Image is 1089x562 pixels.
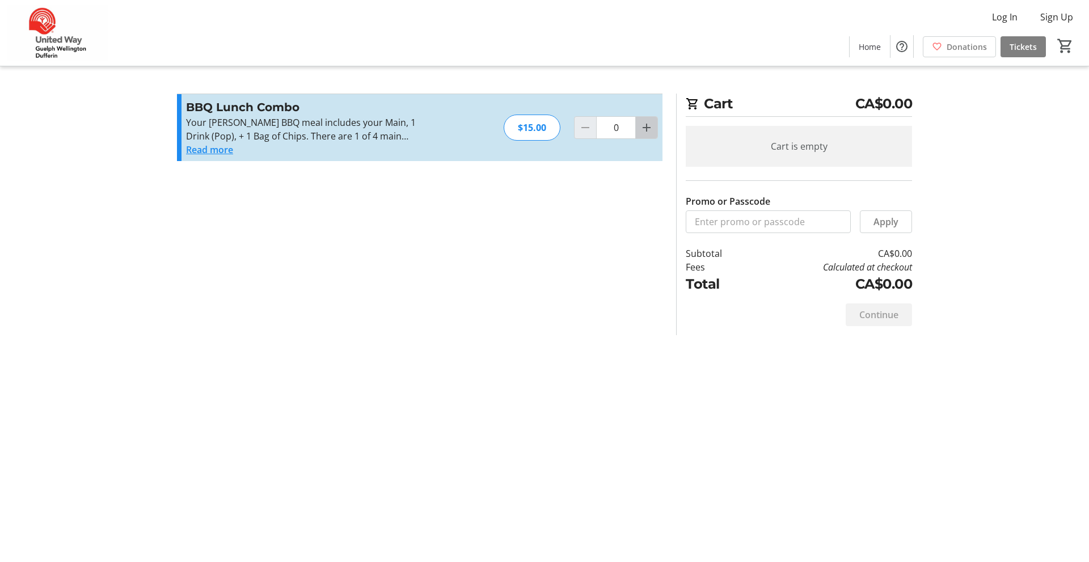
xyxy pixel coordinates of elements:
[947,41,987,53] span: Donations
[1040,10,1073,24] span: Sign Up
[890,35,913,58] button: Help
[686,126,912,167] div: Cart is empty
[873,215,898,229] span: Apply
[992,10,1018,24] span: Log In
[504,115,560,141] div: $15.00
[686,274,752,294] td: Total
[850,36,890,57] a: Home
[855,94,913,114] span: CA$0.00
[860,210,912,233] button: Apply
[752,274,912,294] td: CA$0.00
[186,99,434,116] h3: BBQ Lunch Combo
[1031,8,1082,26] button: Sign Up
[686,94,912,117] h2: Cart
[752,247,912,260] td: CA$0.00
[686,210,851,233] input: Enter promo or passcode
[596,116,636,139] input: BBQ Lunch Combo Quantity
[686,247,752,260] td: Subtotal
[1001,36,1046,57] a: Tickets
[752,260,912,274] td: Calculated at checkout
[686,260,752,274] td: Fees
[686,195,770,208] label: Promo or Passcode
[186,116,434,143] p: Your [PERSON_NAME] BBQ meal includes your Main, 1 Drink (Pop), + 1 Bag of Chips. There are 1 of 4...
[1055,36,1075,56] button: Cart
[983,8,1027,26] button: Log In
[923,36,996,57] a: Donations
[859,41,881,53] span: Home
[186,143,233,157] button: Read more
[1010,41,1037,53] span: Tickets
[636,117,657,138] button: Increment by one
[7,5,108,61] img: United Way Guelph Wellington Dufferin's Logo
